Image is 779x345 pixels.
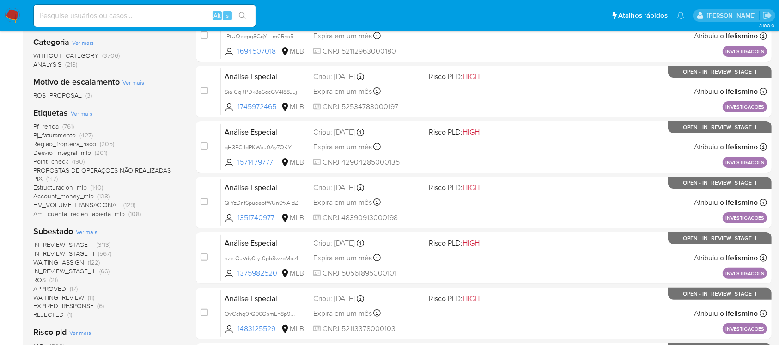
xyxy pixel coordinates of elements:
span: Alt [213,11,221,20]
a: Notificações [677,12,685,19]
p: weverton.gomes@mercadopago.com.br [707,11,759,20]
input: Pesquise usuários ou casos... [34,10,256,22]
span: 3.160.0 [759,22,774,29]
span: s [226,11,229,20]
button: search-icon [233,9,252,22]
span: Atalhos rápidos [618,11,668,20]
a: Sair [762,11,772,20]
